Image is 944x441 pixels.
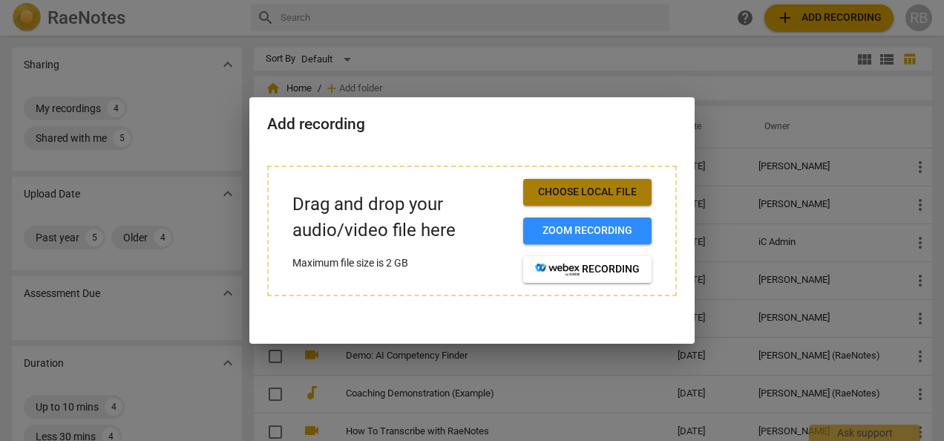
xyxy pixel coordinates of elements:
[292,192,511,244] p: Drag and drop your audio/video file here
[535,185,640,200] span: Choose local file
[292,255,511,271] p: Maximum file size is 2 GB
[267,115,677,134] h2: Add recording
[535,223,640,238] span: Zoom recording
[535,262,640,277] span: recording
